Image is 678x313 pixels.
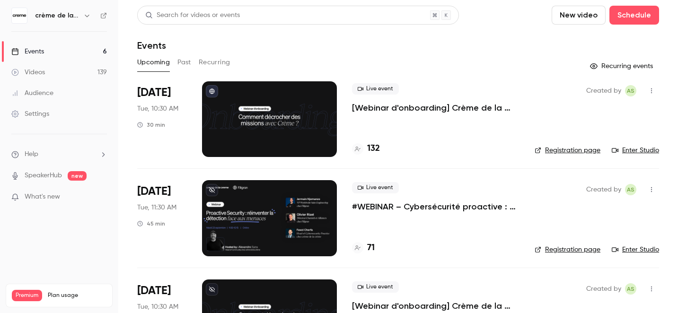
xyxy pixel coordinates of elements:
[586,283,621,295] span: Created by
[145,10,240,20] div: Search for videos or events
[535,245,600,254] a: Registration page
[137,121,165,129] div: 30 min
[137,203,176,212] span: Tue, 11:30 AM
[68,171,87,181] span: new
[352,102,520,113] a: [Webinar d'onboarding] Crème de la Crème : [PERSON_NAME] & Q&A par [PERSON_NAME]
[552,6,606,25] button: New video
[586,184,621,195] span: Created by
[352,142,380,155] a: 132
[352,83,399,95] span: Live event
[96,193,107,201] iframe: Noticeable Trigger
[137,184,171,199] span: [DATE]
[535,146,600,155] a: Registration page
[625,283,636,295] span: Alexandre Sutra
[586,85,621,96] span: Created by
[627,283,634,295] span: AS
[11,88,53,98] div: Audience
[137,180,187,256] div: Sep 23 Tue, 11:30 AM (Europe/Paris)
[199,55,230,70] button: Recurring
[48,292,106,299] span: Plan usage
[352,182,399,193] span: Live event
[177,55,191,70] button: Past
[352,242,375,254] a: 71
[367,242,375,254] h4: 71
[11,149,107,159] li: help-dropdown-opener
[137,40,166,51] h1: Events
[25,171,62,181] a: SpeakerHub
[12,290,42,301] span: Premium
[625,85,636,96] span: Alexandre Sutra
[137,81,187,157] div: Sep 23 Tue, 10:30 AM (Europe/Madrid)
[12,8,27,23] img: crème de la crème
[11,68,45,77] div: Videos
[137,85,171,100] span: [DATE]
[137,104,178,113] span: Tue, 10:30 AM
[625,184,636,195] span: Alexandre Sutra
[612,245,659,254] a: Enter Studio
[352,201,520,212] a: #WEBINAR – Cybersécurité proactive : une nouvelle ère pour la détection des menaces avec [PERSON_...
[352,300,520,312] a: [Webinar d'onboarding] Crème de la Crème : [PERSON_NAME] & Q&A par [PERSON_NAME]
[137,302,178,312] span: Tue, 10:30 AM
[609,6,659,25] button: Schedule
[11,109,49,119] div: Settings
[612,146,659,155] a: Enter Studio
[137,283,171,298] span: [DATE]
[586,59,659,74] button: Recurring events
[627,184,634,195] span: AS
[367,142,380,155] h4: 132
[25,192,60,202] span: What's new
[627,85,634,96] span: AS
[137,220,165,227] div: 45 min
[352,281,399,293] span: Live event
[25,149,38,159] span: Help
[11,47,44,56] div: Events
[137,55,170,70] button: Upcoming
[35,11,79,20] h6: crème de la crème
